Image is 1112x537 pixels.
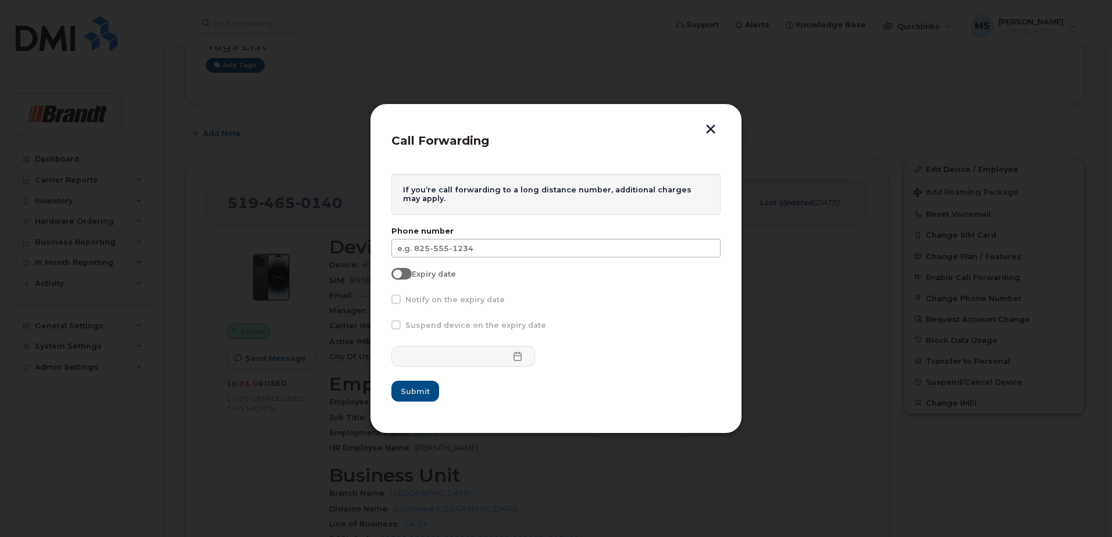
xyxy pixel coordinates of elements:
[391,174,721,215] div: If you’re call forwarding to a long distance number, additional charges may apply.
[391,239,721,257] input: e.g. 825-555-1234
[391,381,439,402] button: Submit
[391,134,489,148] span: Call Forwarding
[391,227,721,235] label: Phone number
[412,270,456,278] span: Expiry date
[391,268,401,277] input: Expiry date
[401,386,430,397] span: Submit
